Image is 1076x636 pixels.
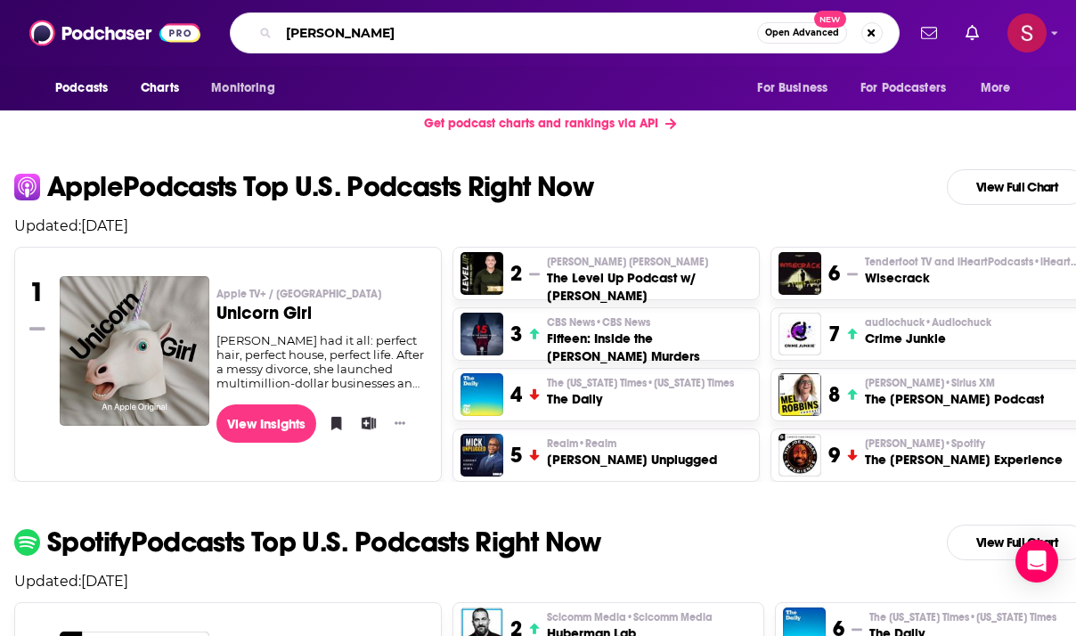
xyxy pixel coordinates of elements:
[757,22,847,44] button: Open AdvancedNew
[828,381,840,408] h3: 8
[745,71,850,105] button: open menu
[1007,13,1047,53] img: User Profile
[778,373,821,416] img: The Mel Robbins Podcast
[461,252,503,295] img: The Level Up Podcast w/ Paul Alex
[230,12,900,53] div: Search podcasts, credits, & more...
[828,442,840,469] h3: 9
[778,252,821,295] a: Wisecrack
[510,260,522,287] h3: 2
[410,102,690,145] a: Get podcast charts and rankings via API
[626,611,713,624] span: • Scicomm Media
[969,611,1056,624] span: • [US_STATE] Times
[47,173,593,201] p: Apple Podcasts Top U.S. Podcasts Right Now
[958,18,986,48] a: Show notifications dropdown
[865,376,995,390] span: [PERSON_NAME]
[547,376,734,390] p: The New York Times • New York Times
[547,610,713,624] span: Scicomm Media
[860,76,946,101] span: For Podcasters
[547,376,734,408] a: The [US_STATE] Times•[US_STATE] TimesThe Daily
[865,390,1044,408] h3: The [PERSON_NAME] Podcast
[1015,540,1058,583] div: Open Intercom Messenger
[547,376,734,390] span: The [US_STATE] Times
[647,377,734,389] span: • [US_STATE] Times
[944,437,985,450] span: • Spotify
[547,436,717,469] a: Realm•Realm[PERSON_NAME] Unplugged
[216,305,428,322] h3: Unicorn Girl
[279,19,757,47] input: Search podcasts, credits, & more...
[865,376,1044,408] a: [PERSON_NAME]•Sirius XMThe [PERSON_NAME] Podcast
[461,313,503,355] img: Fifteen: Inside the Daniel Marsh Murders
[60,276,209,426] img: Unicorn Girl
[869,610,1056,624] p: The New York Times • New York Times
[29,276,45,308] h3: 1
[547,436,616,451] span: Realm
[865,436,985,451] span: [PERSON_NAME]
[547,269,752,305] h3: The Level Up Podcast w/ [PERSON_NAME]
[461,434,503,477] img: Mick Unplugged
[387,414,412,432] button: Show More Button
[60,276,209,425] a: Unicorn Girl
[865,376,1044,390] p: Mel Robbins • Sirius XM
[547,255,708,269] span: [PERSON_NAME] [PERSON_NAME]
[547,436,717,451] p: Realm • Realm
[757,76,827,101] span: For Business
[29,16,200,50] img: Podchaser - Follow, Share and Rate Podcasts
[14,174,40,200] img: apple Icon
[547,255,752,305] a: [PERSON_NAME] [PERSON_NAME]The Level Up Podcast w/ [PERSON_NAME]
[1007,13,1047,53] button: Show profile menu
[914,18,944,48] a: Show notifications dropdown
[14,529,40,555] img: spotify Icon
[547,315,650,330] span: CBS News
[129,71,190,105] a: Charts
[547,330,752,365] h3: Fifteen: Inside the [PERSON_NAME] Murders
[216,333,428,390] div: [PERSON_NAME] had it all: perfect hair, perfect house, perfect life. After a messy divorce, she l...
[814,11,846,28] span: New
[55,76,108,101] span: Podcasts
[778,434,821,477] img: The Joe Rogan Experience
[216,287,428,301] p: Apple TV+ / Seven Hills
[828,260,840,287] h3: 6
[216,287,428,333] a: Apple TV+ / [GEOGRAPHIC_DATA]Unicorn Girl
[461,373,503,416] img: The Daily
[355,410,373,436] button: Add to List
[424,116,658,131] span: Get podcast charts and rankings via API
[865,436,1063,469] a: [PERSON_NAME]•SpotifyThe [PERSON_NAME] Experience
[1007,13,1047,53] span: Logged in as stephanie85546
[925,316,991,329] span: • Audiochuck
[981,76,1011,101] span: More
[578,437,616,450] span: • Realm
[865,315,991,330] p: audiochuck • Audiochuck
[216,287,381,301] span: Apple TV+ / [GEOGRAPHIC_DATA]
[865,315,991,330] span: audiochuck
[547,315,752,330] p: CBS News • CBS News
[547,390,734,408] h3: The Daily
[47,528,601,557] p: Spotify Podcasts Top U.S. Podcasts Right Now
[968,71,1033,105] button: open menu
[849,71,972,105] button: open menu
[510,321,522,347] h3: 3
[865,451,1063,469] h3: The [PERSON_NAME] Experience
[547,451,717,469] h3: [PERSON_NAME] Unplugged
[778,313,821,355] img: Crime Junkie
[547,255,752,269] p: Paul Alex Espinoza
[944,377,995,389] span: • Sirius XM
[865,330,991,347] h3: Crime Junkie
[199,71,298,105] button: open menu
[869,610,1056,624] span: The [US_STATE] Times
[510,381,522,408] h3: 4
